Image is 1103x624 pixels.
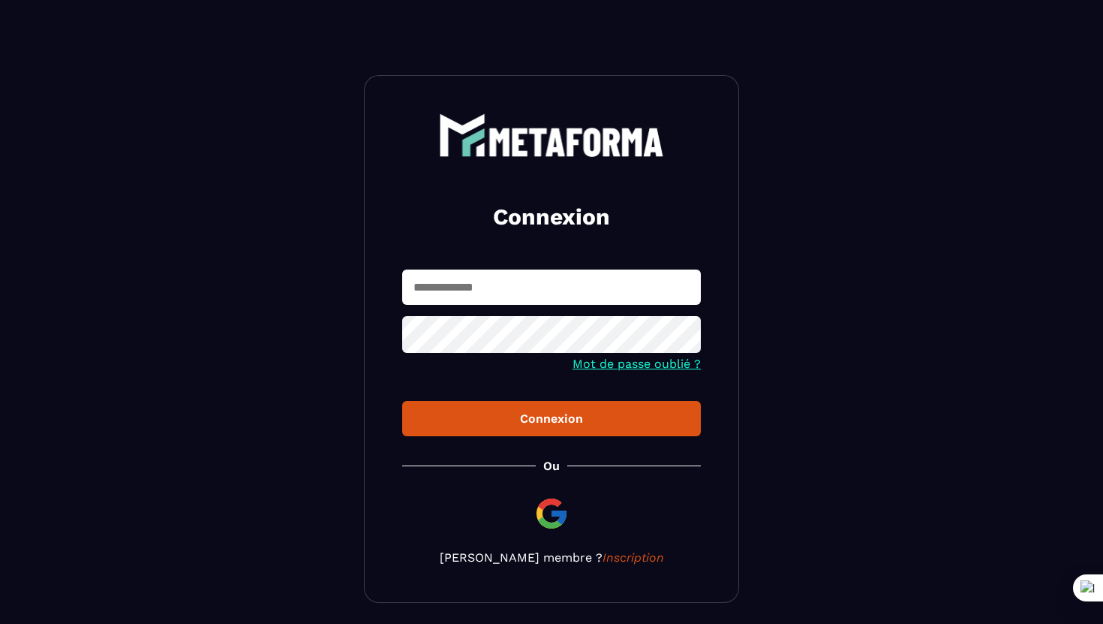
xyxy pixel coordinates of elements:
p: [PERSON_NAME] membre ? [402,550,701,565]
button: Connexion [402,401,701,436]
a: Inscription [603,550,664,565]
a: Mot de passe oublié ? [573,357,701,371]
div: Connexion [414,411,689,426]
img: google [533,496,570,532]
img: logo [439,113,664,157]
a: logo [402,113,701,157]
h2: Connexion [420,202,683,232]
p: Ou [543,459,560,473]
